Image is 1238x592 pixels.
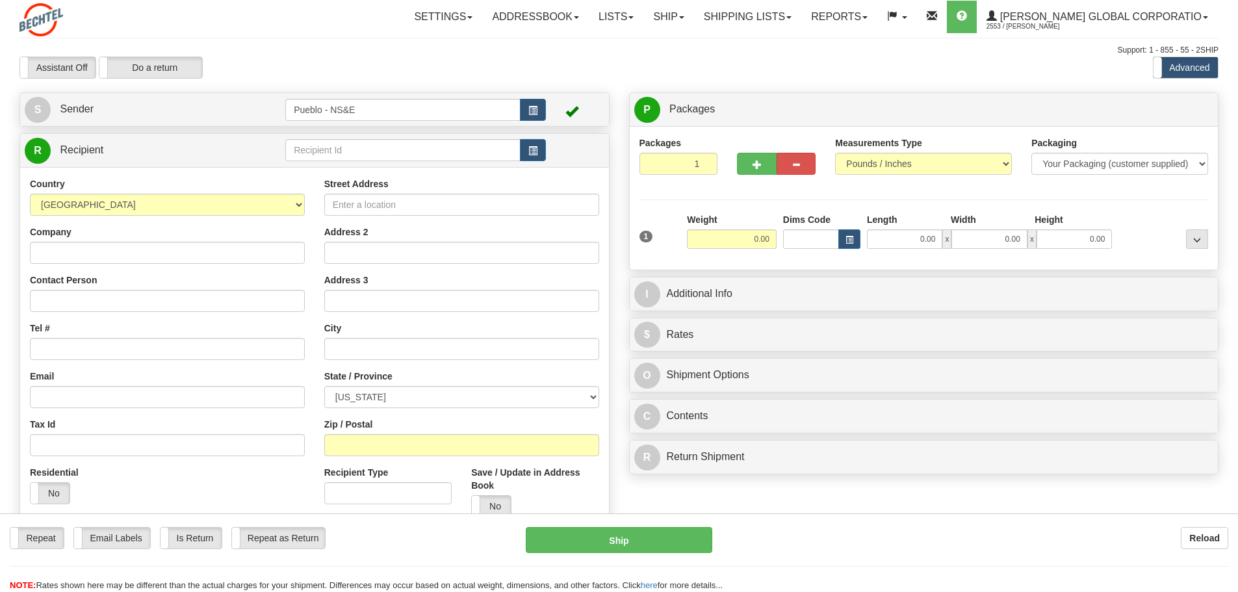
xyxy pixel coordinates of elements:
div: Support: 1 - 855 - 55 - 2SHIP [19,45,1219,56]
a: Shipping lists [694,1,801,33]
span: 2553 / [PERSON_NAME] [987,20,1084,33]
span: P [634,97,660,123]
a: IAdditional Info [634,281,1214,307]
span: Recipient [60,144,103,155]
label: Residential [30,466,79,479]
span: 1 [639,231,653,242]
input: Sender Id [285,99,521,121]
span: x [1027,229,1037,249]
a: S Sender [25,96,285,123]
span: R [634,444,660,470]
label: Width [951,213,976,226]
span: x [942,229,951,249]
label: Company [30,225,71,238]
label: Repeat as Return [232,528,325,548]
label: Measurements Type [835,136,922,149]
a: $Rates [634,322,1214,348]
span: C [634,404,660,430]
button: Ship [526,527,712,553]
label: Length [867,213,897,226]
span: I [634,281,660,307]
label: Is Return [161,528,222,548]
label: City [324,322,341,335]
label: Zip / Postal [324,418,373,431]
button: Reload [1181,527,1228,549]
a: OShipment Options [634,362,1214,389]
label: Height [1035,213,1063,226]
div: ... [1186,229,1208,249]
span: NOTE: [10,580,36,590]
a: Settings [404,1,482,33]
label: Country [30,177,65,190]
input: Recipient Id [285,139,521,161]
label: State / Province [324,370,393,383]
a: P Packages [634,96,1214,123]
label: Save / Update in Address Book [471,466,599,492]
span: [PERSON_NAME] Global Corporatio [997,11,1202,22]
a: R Recipient [25,137,257,164]
b: Reload [1189,533,1220,543]
label: No [472,496,511,517]
span: $ [634,322,660,348]
a: [PERSON_NAME] Global Corporatio 2553 / [PERSON_NAME] [977,1,1218,33]
img: logo2553.jpg [19,3,63,36]
label: Street Address [324,177,389,190]
label: Packaging [1031,136,1077,149]
label: Assistant Off [20,57,96,78]
label: No [31,483,70,504]
span: R [25,138,51,164]
label: Address 2 [324,225,368,238]
label: Packages [639,136,682,149]
label: Recipient Type [324,466,389,479]
label: Email Labels [74,528,150,548]
label: Advanced [1154,57,1218,78]
label: Address 3 [324,274,368,287]
a: Reports [801,1,877,33]
label: Weight [687,213,717,226]
span: O [634,363,660,389]
span: Packages [669,103,715,114]
label: Tel # [30,322,50,335]
a: CContents [634,403,1214,430]
input: Enter a location [324,194,599,216]
label: Contact Person [30,274,97,287]
a: Ship [643,1,693,33]
label: Dims Code [783,213,831,226]
a: RReturn Shipment [634,444,1214,470]
a: Lists [589,1,643,33]
a: Addressbook [482,1,589,33]
label: Repeat [10,528,64,548]
label: Email [30,370,54,383]
label: Do a return [99,57,202,78]
label: Tax Id [30,418,55,431]
span: Sender [60,103,94,114]
iframe: chat widget [1208,229,1237,362]
span: S [25,97,51,123]
a: here [641,580,658,590]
